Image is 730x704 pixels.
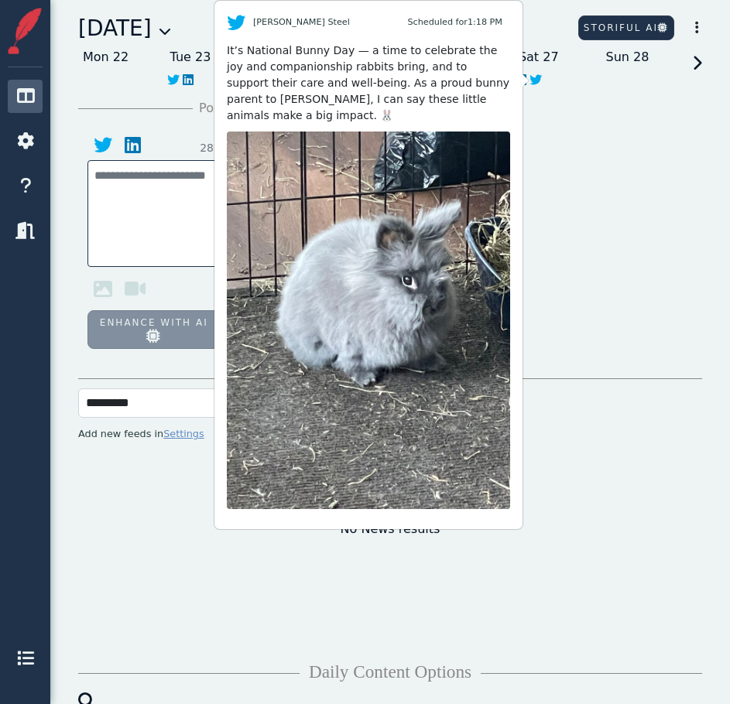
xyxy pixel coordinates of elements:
[514,45,601,70] div: Sat 27
[78,428,204,439] span: Add new feeds in
[227,43,510,124] div: It’s National Bunny Day — a time to celebrate the joy and companionship rabbits bring, and to sup...
[166,45,253,70] div: Tue 23
[200,140,372,156] small: Twitter only allows up to 280 characters
[578,15,674,40] button: Storiful AI
[78,367,702,388] h4: News Feeds
[227,132,510,509] img: User post
[253,16,378,29] span: [PERSON_NAME] Steel
[2,8,48,54] img: Storiful Square
[601,45,688,70] div: Sun 28
[78,99,381,118] div: Post Form
[78,45,166,70] div: Mon 22
[378,16,502,29] span: Scheduled for 1:18 PM
[69,520,711,644] div: No News results
[78,12,171,45] div: [DATE]
[163,428,204,439] a: Settings
[78,661,702,683] h4: Daily Content Options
